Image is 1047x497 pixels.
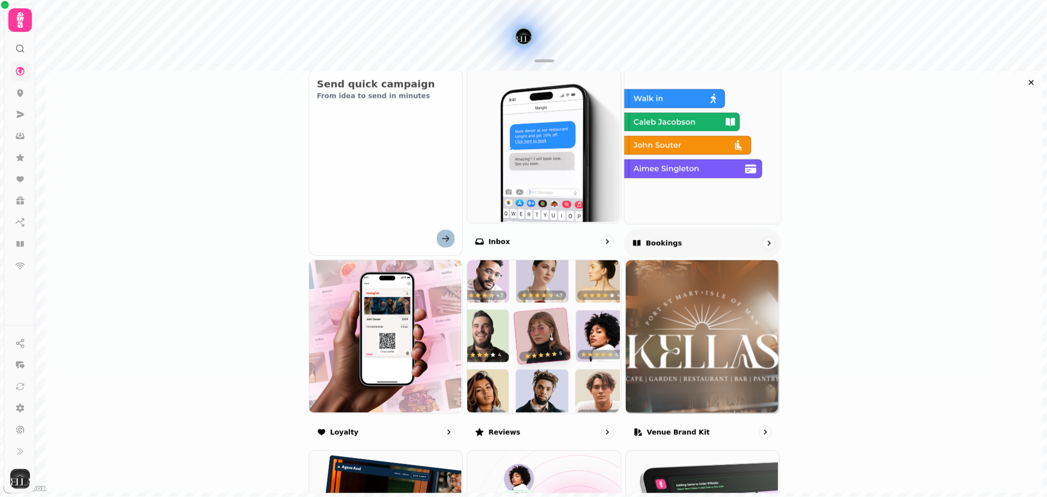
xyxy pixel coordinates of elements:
button: Kellas Restaurant [516,28,532,44]
img: Bookings [623,66,780,223]
img: Inbox [466,68,620,222]
img: aHR0cHM6Ly9maWxlcy5zdGFtcGVkZS5haS9lMDk5OWJlNy1kZDlhLTRhMTktOGZlYy1mODEzODQ3MGZkZDgvbWVkaWEvMGNmY... [626,260,779,414]
p: Venue brand kit [647,427,710,437]
a: BookingsBookings [624,67,781,257]
a: Venue brand kitVenue brand kit [625,259,780,446]
p: Reviews [488,427,520,437]
img: Reviews [466,259,620,413]
p: Loyalty [330,427,359,437]
button: Send quick campaignFrom idea to send in minutes [309,69,463,256]
h2: Send quick campaign [317,77,455,91]
svg: go to [444,427,454,437]
img: Loyalty [308,259,462,413]
svg: go to [764,238,774,248]
p: Inbox [488,236,510,246]
svg: go to [760,427,770,437]
button: User avatar [8,469,32,489]
a: Mapbox logo [3,483,46,494]
img: User avatar [10,469,30,489]
div: Map marker [516,28,532,47]
a: ReviewsReviews [467,259,621,446]
p: From idea to send in minutes [317,91,455,101]
svg: go to [602,236,612,246]
a: LoyaltyLoyalty [309,259,463,446]
button: Close drawer [1023,75,1039,90]
p: Bookings [646,238,682,248]
a: InboxInbox [467,69,621,256]
svg: go to [602,427,612,437]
